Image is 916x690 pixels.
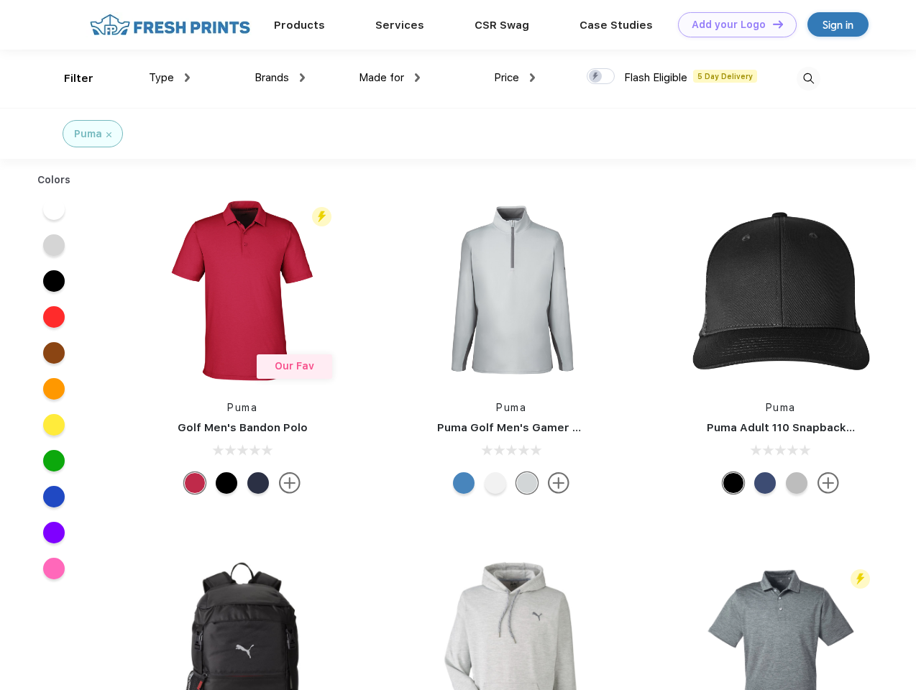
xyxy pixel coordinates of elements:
div: Add your Logo [692,19,766,31]
img: more.svg [279,472,301,494]
a: Puma [766,402,796,413]
div: Puma Black [216,472,237,494]
img: fo%20logo%202.webp [86,12,255,37]
img: dropdown.png [300,73,305,82]
img: desktop_search.svg [797,67,820,91]
span: Brands [255,71,289,84]
img: dropdown.png [415,73,420,82]
a: Puma Golf Men's Gamer Golf Quarter-Zip [437,421,664,434]
div: Puma [74,126,102,142]
img: flash_active_toggle.svg [851,569,870,589]
img: func=resize&h=266 [416,195,607,386]
img: filter_cancel.svg [106,132,111,137]
span: Flash Eligible [624,71,687,84]
a: Products [274,19,325,32]
img: DT [773,20,783,28]
div: High Rise [516,472,538,494]
div: Filter [64,70,93,87]
a: Puma [227,402,257,413]
div: Peacoat Qut Shd [754,472,776,494]
a: Sign in [807,12,869,37]
img: func=resize&h=266 [685,195,876,386]
div: Ski Patrol [184,472,206,494]
div: Navy Blazer [247,472,269,494]
a: Golf Men's Bandon Polo [178,421,308,434]
a: Services [375,19,424,32]
div: Sign in [823,17,853,33]
div: Bright White [485,472,506,494]
span: Price [494,71,519,84]
img: dropdown.png [185,73,190,82]
span: Type [149,71,174,84]
a: Puma [496,402,526,413]
a: CSR Swag [475,19,529,32]
div: Quarry with Brt Whit [786,472,807,494]
span: Our Fav [275,360,314,372]
img: more.svg [548,472,569,494]
div: Pma Blk Pma Blk [723,472,744,494]
div: Bright Cobalt [453,472,475,494]
span: Made for [359,71,404,84]
img: dropdown.png [530,73,535,82]
img: flash_active_toggle.svg [312,207,331,226]
img: more.svg [817,472,839,494]
div: Colors [27,172,82,188]
span: 5 Day Delivery [693,70,757,83]
img: func=resize&h=266 [147,195,338,386]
